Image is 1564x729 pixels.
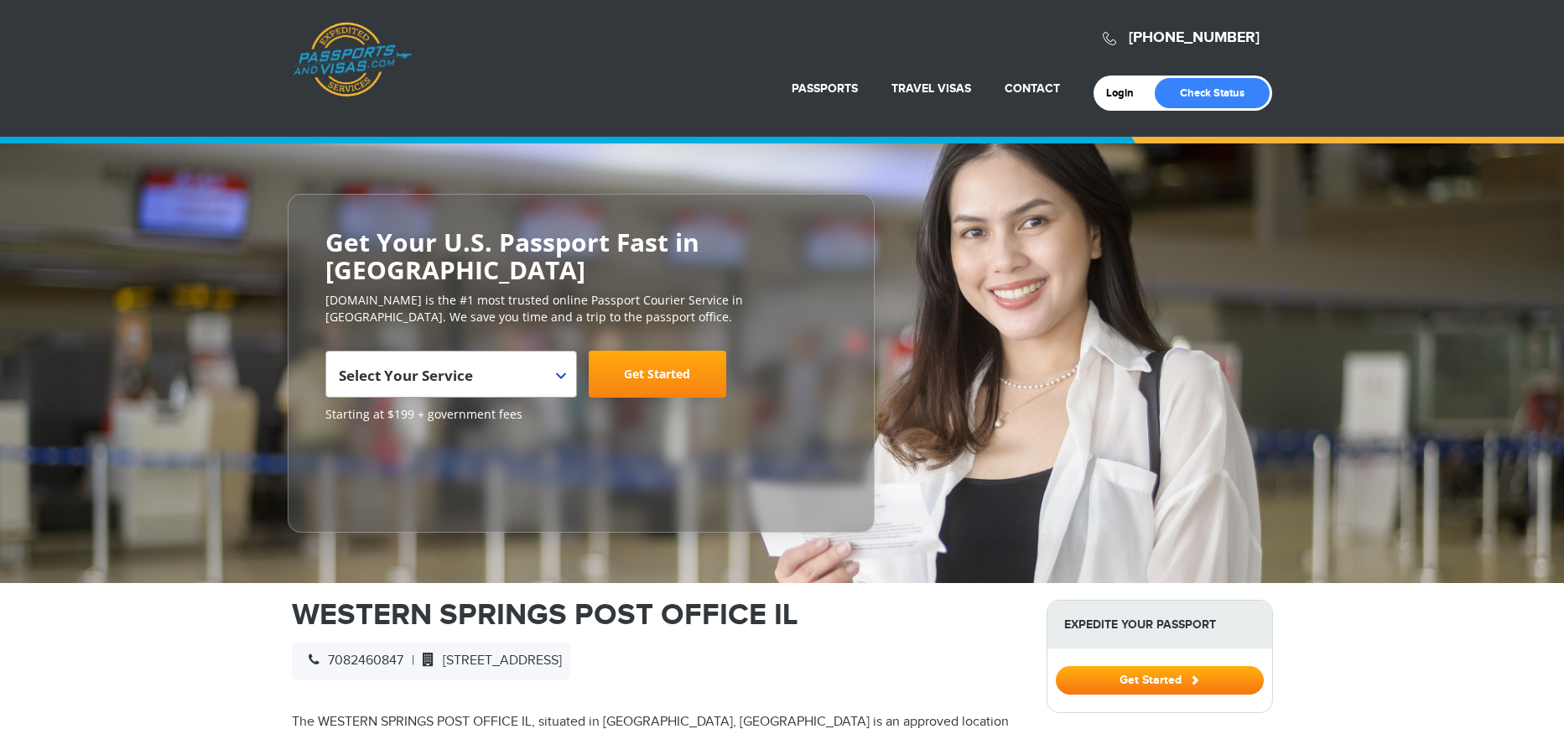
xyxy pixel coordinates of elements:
[589,351,726,398] a: Get Started
[792,81,858,96] a: Passports
[292,600,1021,630] h1: WESTERN SPRINGS POST OFFICE IL
[1155,78,1270,108] a: Check Status
[325,228,837,284] h2: Get Your U.S. Passport Fast in [GEOGRAPHIC_DATA]
[1056,673,1264,686] a: Get Started
[325,431,451,515] iframe: Customer reviews powered by Trustpilot
[414,653,562,669] span: [STREET_ADDRESS]
[325,351,577,398] span: Select Your Service
[300,653,403,669] span: 7082460847
[1005,81,1060,96] a: Contact
[339,366,473,385] span: Select Your Service
[1106,86,1146,100] a: Login
[325,406,837,423] span: Starting at $199 + government fees
[293,22,412,97] a: Passports & [DOMAIN_NAME]
[339,357,559,404] span: Select Your Service
[1129,29,1260,47] a: [PHONE_NUMBER]
[891,81,971,96] a: Travel Visas
[325,292,837,325] p: [DOMAIN_NAME] is the #1 most trusted online Passport Courier Service in [GEOGRAPHIC_DATA]. We sav...
[292,643,570,680] div: |
[1047,601,1272,648] strong: Expedite Your Passport
[1056,666,1264,695] button: Get Started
